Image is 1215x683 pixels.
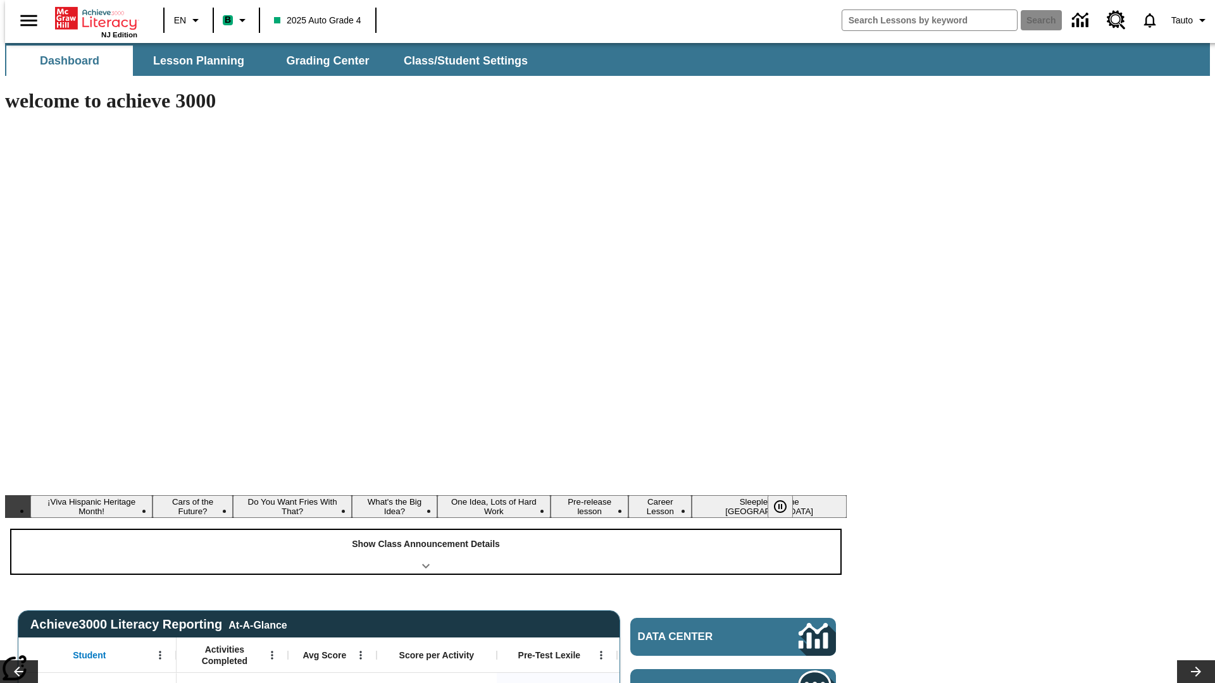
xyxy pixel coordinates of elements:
div: SubNavbar [5,46,539,76]
span: Grading Center [286,54,369,68]
div: At-A-Glance [228,617,287,631]
button: Slide 3 Do You Want Fries With That? [233,495,352,518]
span: NJ Edition [101,31,137,39]
button: Open Menu [263,646,282,665]
a: Data Center [1064,3,1099,38]
button: Slide 1 ¡Viva Hispanic Heritage Month! [30,495,153,518]
button: Language: EN, Select a language [168,9,209,32]
button: Boost Class color is mint green. Change class color [218,9,255,32]
button: Slide 2 Cars of the Future? [153,495,233,518]
div: Show Class Announcement Details [11,530,840,574]
span: Tauto [1171,14,1193,27]
a: Resource Center, Will open in new tab [1099,3,1133,37]
span: Score per Activity [399,649,475,661]
a: Home [55,6,137,31]
button: Slide 4 What's the Big Idea? [352,495,437,518]
button: Profile/Settings [1166,9,1215,32]
span: EN [174,14,186,27]
span: Lesson Planning [153,54,244,68]
button: Open Menu [351,646,370,665]
span: Class/Student Settings [404,54,528,68]
button: Slide 5 One Idea, Lots of Hard Work [437,495,551,518]
input: search field [842,10,1017,30]
span: Student [73,649,106,661]
span: Achieve3000 Literacy Reporting [30,617,287,632]
button: Slide 6 Pre-release lesson [551,495,628,518]
button: Dashboard [6,46,133,76]
span: Data Center [638,631,756,643]
span: Dashboard [40,54,99,68]
p: Show Class Announcement Details [352,538,500,551]
div: Home [55,4,137,39]
button: Grading Center [265,46,391,76]
span: B [225,12,231,28]
button: Open Menu [592,646,611,665]
div: SubNavbar [5,43,1210,76]
button: Lesson carousel, Next [1177,660,1215,683]
span: 2025 Auto Grade 4 [274,14,361,27]
a: Notifications [1133,4,1166,37]
a: Data Center [630,618,836,656]
button: Lesson Planning [135,46,262,76]
button: Pause [768,495,793,518]
span: Activities Completed [183,644,266,667]
button: Slide 7 Career Lesson [628,495,692,518]
button: Class/Student Settings [394,46,538,76]
div: Pause [768,495,806,518]
span: Pre-Test Lexile [518,649,581,661]
button: Open Menu [151,646,170,665]
button: Open side menu [10,2,47,39]
button: Slide 8 Sleepless in the Animal Kingdom [692,495,847,518]
h1: welcome to achieve 3000 [5,89,847,113]
span: Avg Score [302,649,346,661]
